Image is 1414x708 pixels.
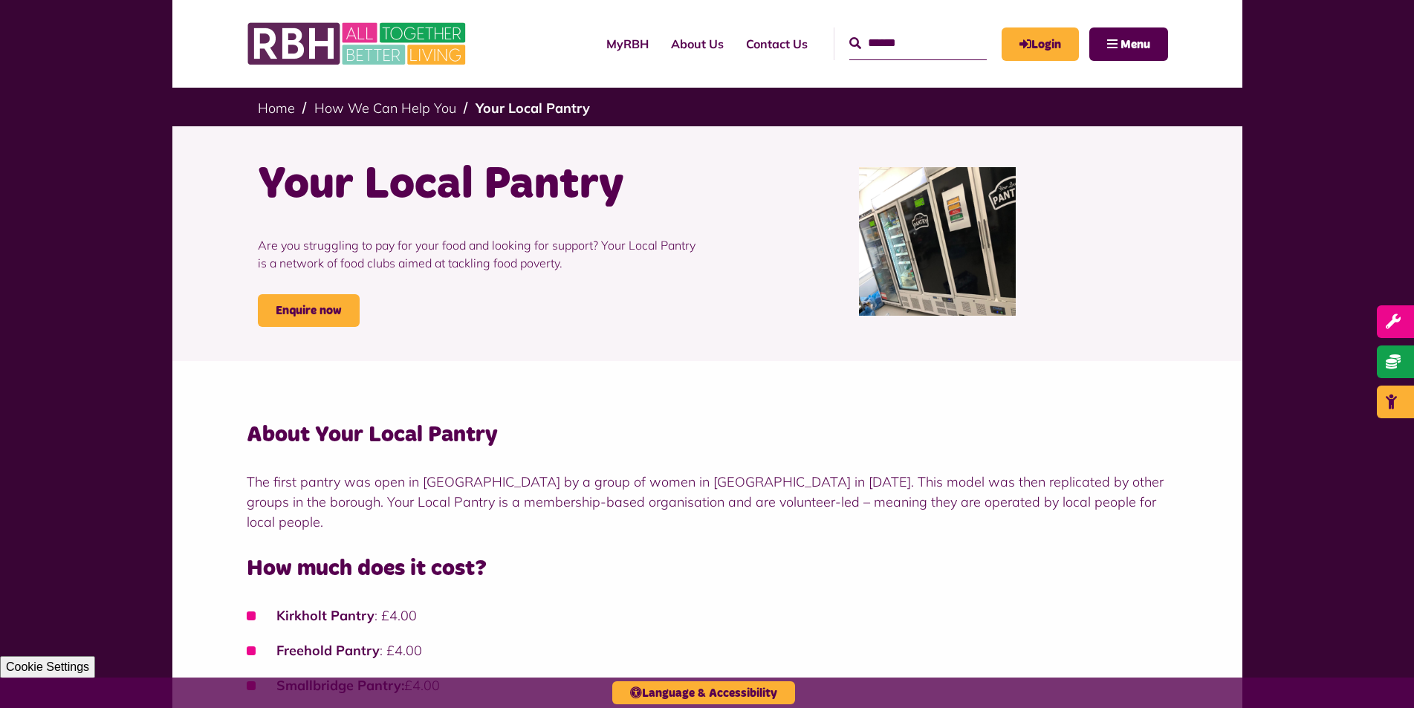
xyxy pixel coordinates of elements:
[258,156,696,214] h1: Your Local Pantry
[247,420,1168,449] h3: About Your Local Pantry
[595,24,660,64] a: MyRBH
[276,677,404,694] strong: Smallbridge Pantry:
[612,681,795,704] button: Language & Accessibility
[258,214,696,294] p: Are you struggling to pay for your food and looking for support? Your Local Pantry is a network o...
[314,100,456,117] a: How We Can Help You
[276,642,380,659] strong: Freehold Pantry
[276,607,374,624] strong: Kirkholt Pantry
[258,294,360,327] a: Enquire now
[1002,27,1079,61] a: MyRBH
[247,472,1168,532] p: The first pantry was open in [GEOGRAPHIC_DATA] by a group of women in [GEOGRAPHIC_DATA] in [DATE]...
[247,675,1168,695] li: £4.00
[735,24,819,64] a: Contact Us
[247,640,1168,660] li: : £4.00
[1347,641,1414,708] iframe: Netcall Web Assistant for live chat
[476,100,590,117] a: Your Local Pantry
[1089,27,1168,61] button: Navigation
[258,100,295,117] a: Home
[247,554,1168,583] h3: How much does it cost?
[660,24,735,64] a: About Us
[247,605,1168,626] li: : £4.00
[1121,39,1150,51] span: Menu
[859,167,1016,316] img: Pantry1
[247,15,470,73] img: RBH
